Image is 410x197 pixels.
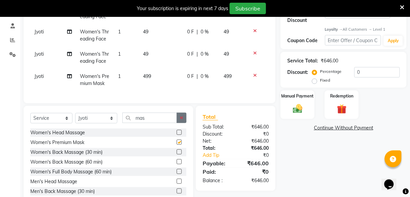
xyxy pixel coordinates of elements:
span: | [197,51,198,58]
span: 1 [118,51,121,57]
div: Sub Total: [198,123,236,131]
div: ₹646.00 [236,177,274,184]
button: Apply [384,36,403,46]
input: Enter Offer / Coupon Code [325,35,381,46]
strong: Loyalty → [325,27,343,32]
div: Service Total: [287,57,318,64]
span: 49 [143,29,149,35]
div: Payable: [198,159,236,167]
iframe: chat widget [382,170,403,190]
div: ₹646.00 [321,57,338,64]
span: 499 [224,73,232,79]
div: Coupon Code [287,37,325,44]
div: Total: [198,145,236,152]
div: Balance : [198,177,236,184]
span: 0 % [201,51,209,58]
span: Jyoti [34,73,44,79]
span: 499 [143,73,151,79]
span: 49 [224,29,229,35]
div: Women's Back Massage (30 min) [30,149,102,156]
span: Jyoti [34,29,44,35]
div: ₹646.00 [236,145,274,152]
div: ₹646.00 [236,123,274,131]
div: Apply Discount [287,10,325,24]
label: Manual Payment [282,93,314,99]
span: 0 F [187,51,194,58]
div: Women's Back Massage (60 min) [30,159,102,166]
div: ₹0 [242,152,274,159]
span: Jyoti [34,51,44,57]
span: 0 % [201,73,209,80]
div: Your subscription is expiring in next 7 days [137,5,228,12]
span: Total [203,113,218,120]
span: 1 [118,73,121,79]
label: Redemption [330,93,353,99]
div: Net: [198,138,236,145]
span: Women's Threading Face [80,51,109,64]
div: Women's Head Massage [30,129,85,136]
a: Add Tip [198,152,242,159]
div: Men's Back Massage (30 min) [30,188,95,195]
span: 0 % [201,28,209,35]
span: Women's Threading Face [80,29,109,42]
span: 0 F [187,73,194,80]
div: ₹0 [236,168,274,176]
div: Discount: [287,69,308,76]
label: Fixed [320,77,330,83]
span: 0 F [187,28,194,35]
input: Search or Scan [122,113,177,123]
img: _gift.svg [334,103,350,115]
span: 49 [224,51,229,57]
span: | [197,73,198,80]
span: 49 [143,51,149,57]
button: Subscribe [230,3,266,14]
div: ₹646.00 [236,159,274,167]
div: Women's Premium Mask [30,139,84,146]
a: Continue Without Payment [282,124,405,132]
span: 1 [118,29,121,35]
div: Paid: [198,168,236,176]
div: Men's Head Massage [30,178,77,185]
div: Women's Full Body Massage (60 min) [30,168,112,175]
span: | [197,28,198,35]
div: Discount: [198,131,236,138]
label: Percentage [320,68,342,75]
div: ₹646.00 [236,138,274,145]
img: _cash.svg [290,103,305,114]
span: Women's Premium Mask [80,73,109,86]
div: All Customers → Level 1 [325,27,400,32]
div: ₹0 [236,131,274,138]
